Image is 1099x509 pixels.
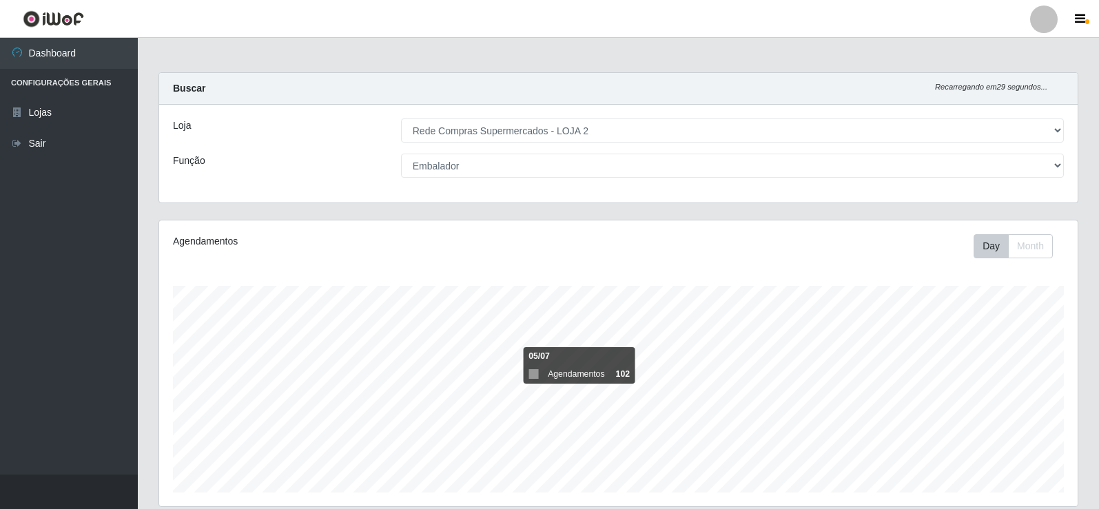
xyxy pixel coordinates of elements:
[974,234,1053,258] div: First group
[173,154,205,168] label: Função
[23,10,84,28] img: CoreUI Logo
[173,83,205,94] strong: Buscar
[974,234,1009,258] button: Day
[1008,234,1053,258] button: Month
[173,118,191,133] label: Loja
[935,83,1047,91] i: Recarregando em 29 segundos...
[974,234,1064,258] div: Toolbar with button groups
[173,234,532,249] div: Agendamentos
